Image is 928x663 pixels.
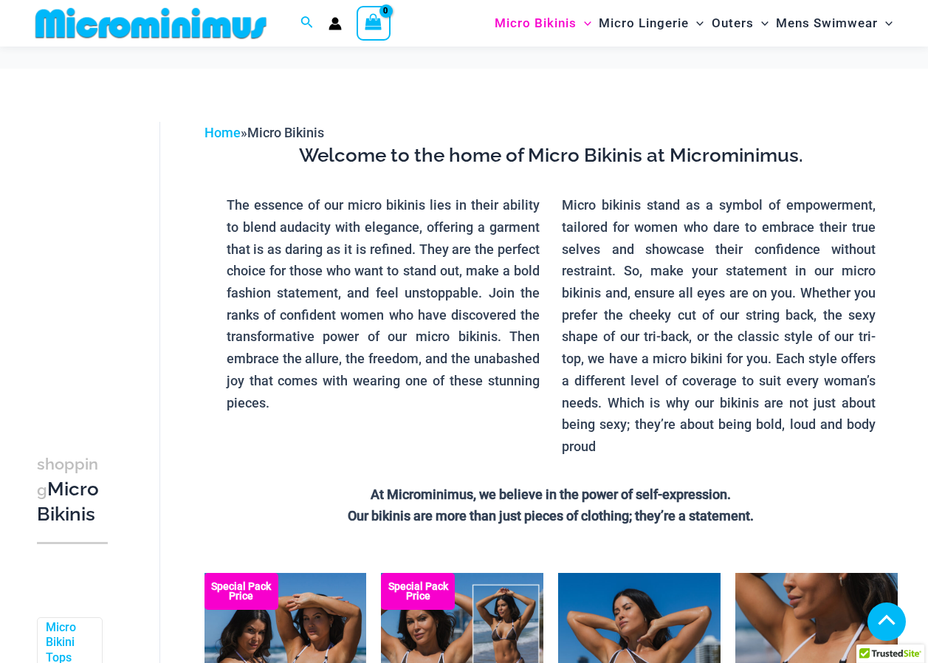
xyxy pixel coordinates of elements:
[37,110,170,405] iframe: TrustedSite Certified
[754,4,769,42] span: Menu Toggle
[595,4,707,42] a: Micro LingerieMenu ToggleMenu Toggle
[37,455,98,499] span: shopping
[357,6,391,40] a: View Shopping Cart, empty
[577,4,591,42] span: Menu Toggle
[878,4,893,42] span: Menu Toggle
[37,451,108,527] h3: Micro Bikinis
[489,2,898,44] nav: Site Navigation
[562,194,876,457] p: Micro bikinis stand as a symbol of empowerment, tailored for women who dare to embrace their true...
[495,4,577,42] span: Micro Bikinis
[689,4,704,42] span: Menu Toggle
[329,17,342,30] a: Account icon link
[381,582,455,601] b: Special Pack Price
[712,4,754,42] span: Outers
[491,4,595,42] a: Micro BikinisMenu ToggleMenu Toggle
[30,7,272,40] img: MM SHOP LOGO FLAT
[371,487,731,502] strong: At Microminimus, we believe in the power of self-expression.
[247,125,324,140] span: Micro Bikinis
[204,125,324,140] span: »
[708,4,772,42] a: OutersMenu ToggleMenu Toggle
[204,125,241,140] a: Home
[227,194,540,413] p: The essence of our micro bikinis lies in their ability to blend audacity with elegance, offering ...
[772,4,896,42] a: Mens SwimwearMenu ToggleMenu Toggle
[204,582,278,601] b: Special Pack Price
[599,4,689,42] span: Micro Lingerie
[776,4,878,42] span: Mens Swimwear
[216,143,887,168] h3: Welcome to the home of Micro Bikinis at Microminimus.
[348,508,754,523] strong: Our bikinis are more than just pieces of clothing; they’re a statement.
[300,14,314,32] a: Search icon link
